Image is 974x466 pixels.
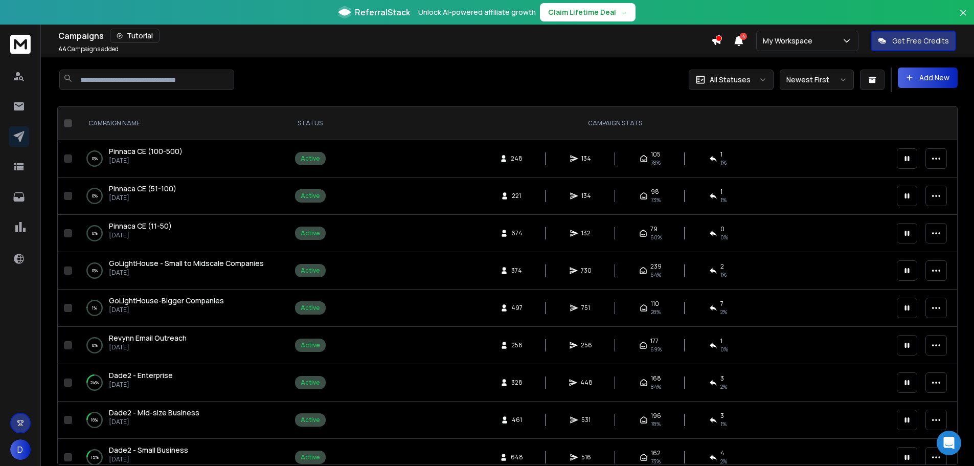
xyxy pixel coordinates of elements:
span: 248 [511,154,523,163]
span: 4 [740,33,747,40]
td: 16%Dade2 - Mid-size Business[DATE] [76,402,281,439]
span: 64 % [650,271,661,279]
p: 0 % [92,228,98,238]
span: 1 [720,150,722,159]
span: 2 % [720,308,727,316]
span: 730 [581,267,592,275]
span: 328 [511,379,523,387]
a: Dade2 - Enterprise [109,370,173,381]
span: 7 [720,300,723,308]
div: Active [301,341,320,349]
span: GoLightHouse-Bigger Companies [109,296,224,305]
span: 3 [720,412,724,420]
span: 516 [581,453,592,461]
div: Active [301,229,320,237]
span: 1 [720,188,722,196]
span: 132 [581,229,592,237]
span: 1 % [720,159,727,167]
span: 177 [650,337,659,345]
th: STATUS [281,107,339,140]
button: D [10,439,31,460]
a: Pinnaca CE (11-50) [109,221,172,231]
span: 239 [650,262,662,271]
p: [DATE] [109,194,176,202]
button: Newest First [780,70,854,90]
span: 4 [720,449,724,457]
span: 168 [651,374,661,383]
div: Active [301,416,320,424]
span: 1 [720,337,722,345]
span: 78 % [651,420,661,428]
div: Active [301,154,320,163]
td: 0%Pinnaca CE (51-100)[DATE] [76,177,281,215]
p: All Statuses [710,75,751,85]
span: 531 [581,416,592,424]
span: 79 [650,225,658,233]
span: 0 [720,225,724,233]
span: 60 % [650,233,662,241]
span: Dade2 - Mid-size Business [109,408,199,417]
span: 0 % [720,233,728,241]
th: CAMPAIGN NAME [76,107,281,140]
p: 0 % [92,191,98,201]
span: Pinnaca CE (100-500) [109,146,183,156]
p: Get Free Credits [892,36,949,46]
td: 24%Dade2 - Enterprise[DATE] [76,364,281,402]
div: Active [301,192,320,200]
p: 0 % [92,265,98,276]
span: 2 % [720,457,727,465]
span: 448 [580,379,593,387]
span: 28 % [651,308,661,316]
span: Pinnaca CE (51-100) [109,184,176,193]
p: [DATE] [109,418,199,426]
a: Pinnaca CE (51-100) [109,184,176,194]
span: 162 [651,449,661,457]
p: 15 % [91,452,99,462]
p: 0 % [92,153,98,164]
span: 110 [651,300,659,308]
button: Tutorial [110,29,160,43]
span: 256 [581,341,592,349]
span: 73 % [651,457,661,465]
button: Add New [898,68,958,88]
span: 98 [651,188,659,196]
p: [DATE] [109,343,187,351]
span: 44 [58,45,66,53]
span: 69 % [650,345,662,353]
span: GoLightHouse - Small to Midscale Companies [109,258,264,268]
span: 105 [651,150,661,159]
th: CAMPAIGN STATS [339,107,891,140]
td: 0%GoLightHouse - Small to Midscale Companies[DATE] [76,252,281,290]
a: GoLightHouse-Bigger Companies [109,296,224,306]
span: 648 [511,453,523,461]
span: 1 % [720,196,727,204]
span: 461 [512,416,522,424]
div: Active [301,379,320,387]
a: Dade2 - Small Business [109,445,188,455]
p: 1 % [92,303,97,313]
span: Revynn Email Outreach [109,333,187,343]
p: 24 % [90,378,99,388]
p: [DATE] [109,381,173,389]
span: → [620,7,627,17]
p: [DATE] [109,269,264,277]
button: Close banner [957,6,970,31]
p: [DATE] [109,306,224,314]
span: 196 [651,412,661,420]
span: 134 [581,154,592,163]
span: 221 [512,192,522,200]
span: 497 [511,304,523,312]
div: Active [301,453,320,461]
span: 374 [511,267,522,275]
button: Claim Lifetime Deal→ [540,3,636,21]
div: Campaigns [58,29,711,43]
p: [DATE] [109,231,172,239]
button: Get Free Credits [871,31,956,51]
p: [DATE] [109,455,188,463]
p: 0 % [92,340,98,350]
p: Campaigns added [58,45,119,53]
